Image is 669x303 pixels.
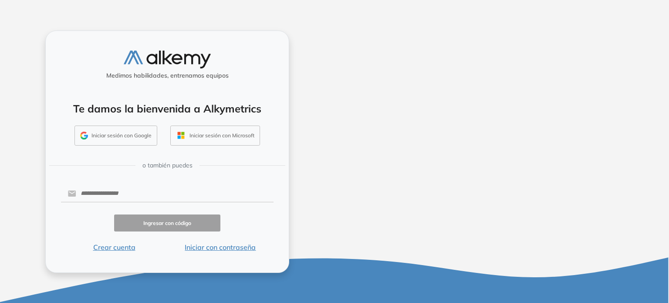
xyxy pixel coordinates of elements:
button: Iniciar sesión con Microsoft [170,126,260,146]
h4: Te damos la bienvenida a Alkymetrics [57,102,277,115]
span: o también puedes [142,161,193,170]
button: Ingresar con código [114,214,220,232]
button: Crear cuenta [61,242,167,252]
img: OUTLOOK_ICON [176,130,186,140]
button: Iniciar con contraseña [167,242,274,252]
img: logo-alkemy [124,51,211,68]
h5: Medimos habilidades, entrenamos equipos [49,72,285,79]
button: Iniciar sesión con Google [74,126,157,146]
img: GMAIL_ICON [80,132,88,140]
iframe: Chat Widget [625,261,669,303]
